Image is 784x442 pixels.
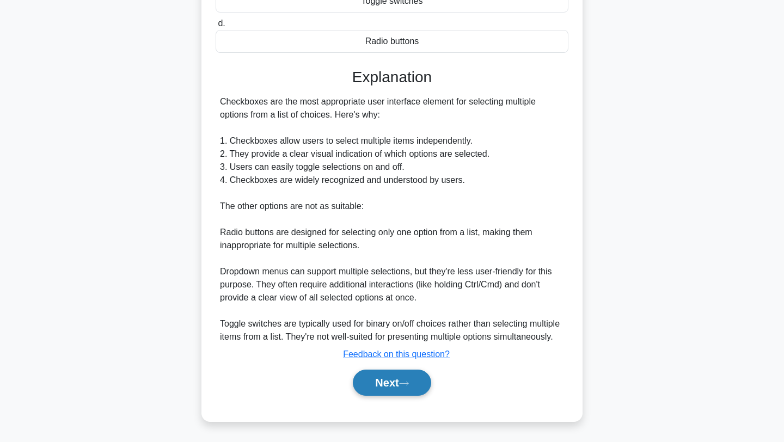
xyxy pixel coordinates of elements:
div: Radio buttons [216,30,568,53]
a: Feedback on this question? [343,349,450,359]
span: d. [218,19,225,28]
button: Next [353,370,431,396]
h3: Explanation [222,68,562,87]
div: Checkboxes are the most appropriate user interface element for selecting multiple options from a ... [220,95,564,343]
